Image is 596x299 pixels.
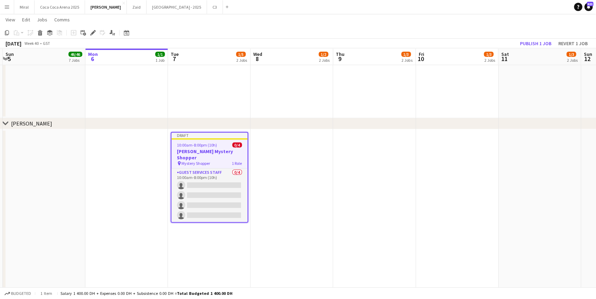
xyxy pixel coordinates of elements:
span: Jobs [37,17,47,23]
button: [GEOGRAPHIC_DATA] - 2025 [146,0,207,14]
span: 1 item [38,291,55,296]
span: 8 [252,55,262,63]
app-card-role: Guest Services Staff0/410:00am-8:00pm (10h) [171,169,247,222]
span: Budgeted [11,291,31,296]
span: Total Budgeted 1 400.00 DH [177,291,233,296]
span: 1/1 [155,52,165,57]
span: Sat [501,51,509,57]
div: [DATE] [6,40,21,47]
span: 1/3 [566,52,576,57]
span: Week 40 [23,41,40,46]
span: 1/2 [319,52,328,57]
div: 2 Jobs [319,58,330,63]
app-job-card: Draft10:00am-8:00pm (10h)0/4[PERSON_NAME] Mystery Shopper Mystery Shopper1 RoleGuest Services Sta... [171,132,248,223]
span: Fri [418,51,424,57]
span: Tue [171,51,179,57]
span: 10 [417,55,424,63]
span: 46/46 [68,52,82,57]
button: C3 [207,0,223,14]
span: Sun [584,51,592,57]
h3: [PERSON_NAME] Mystery Shopper [171,148,247,161]
span: View [6,17,15,23]
span: 6 [87,55,98,63]
span: 5 [4,55,14,63]
button: Zaid [127,0,146,14]
div: GST [43,41,50,46]
div: Salary 1 400.00 DH + Expenses 0.00 DH + Subsistence 0.00 DH = [60,291,233,296]
button: Budgeted [3,290,32,297]
a: Edit [19,15,33,24]
button: Publish 1 job [517,39,554,48]
a: View [3,15,18,24]
div: [PERSON_NAME] [11,120,52,127]
div: 2 Jobs [236,58,247,63]
span: Sun [6,51,14,57]
span: Mon [88,51,98,57]
div: 2 Jobs [567,58,577,63]
button: Coca Coca Arena 2025 [35,0,85,14]
span: 11 [500,55,509,63]
span: 623 [587,2,593,6]
div: 7 Jobs [69,58,82,63]
div: 2 Jobs [484,58,495,63]
span: 0/4 [232,142,242,148]
div: Draft [171,133,247,138]
span: 7 [170,55,179,63]
span: 1/3 [484,52,493,57]
a: Comms [51,15,73,24]
a: Jobs [34,15,50,24]
div: 1 Job [155,58,164,63]
span: 1 Role [232,161,242,166]
span: Mystery Shopper [181,161,210,166]
span: Comms [54,17,70,23]
span: 12 [583,55,592,63]
span: Thu [336,51,344,57]
div: 2 Jobs [401,58,412,63]
button: [PERSON_NAME] [85,0,127,14]
span: 10:00am-8:00pm (10h) [177,142,217,148]
span: Wed [253,51,262,57]
span: 1/5 [236,52,246,57]
span: Edit [22,17,30,23]
a: 623 [584,3,593,11]
span: 1/3 [401,52,411,57]
span: 9 [335,55,344,63]
button: Revert 1 job [556,39,590,48]
button: Miral [14,0,35,14]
